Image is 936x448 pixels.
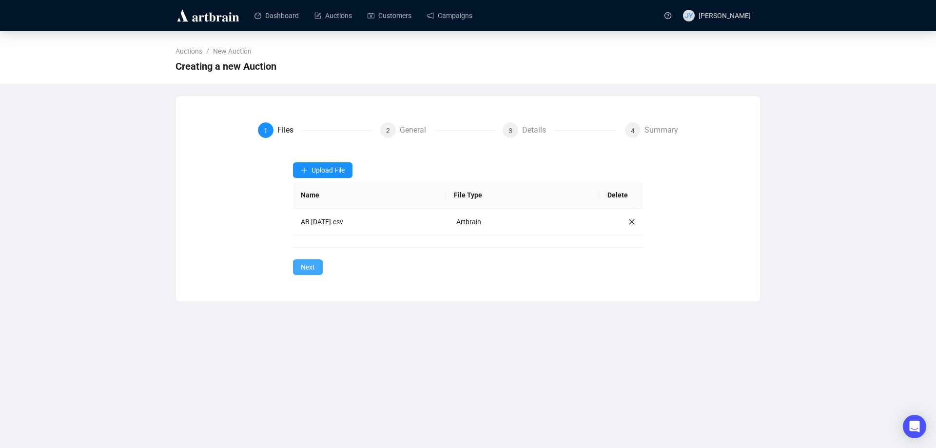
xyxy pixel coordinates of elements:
[293,209,448,235] td: AB [DATE].csv
[293,162,352,178] button: Upload File
[312,166,345,174] span: Upload File
[631,127,635,135] span: 4
[175,58,276,74] span: Creating a new Auction
[400,122,434,138] div: General
[699,12,751,19] span: [PERSON_NAME]
[664,12,671,19] span: question-circle
[625,122,678,138] div: 4Summary
[293,182,446,209] th: Name
[599,182,636,209] th: Delete
[254,3,299,28] a: Dashboard
[301,262,315,273] span: Next
[206,46,209,57] li: /
[522,122,554,138] div: Details
[685,10,693,21] span: JY
[446,182,599,209] th: File Type
[258,122,372,138] div: 1Files
[508,127,512,135] span: 3
[628,218,635,225] span: close
[174,46,204,57] a: Auctions
[903,415,926,438] div: Open Intercom Messenger
[301,167,308,174] span: plus
[314,3,352,28] a: Auctions
[644,122,678,138] div: Summary
[427,3,472,28] a: Campaigns
[380,122,495,138] div: 2General
[175,8,241,23] img: logo
[264,127,268,135] span: 1
[456,218,481,226] span: Artbrain
[368,3,411,28] a: Customers
[293,259,323,275] button: Next
[277,122,301,138] div: Files
[503,122,617,138] div: 3Details
[211,46,253,57] a: New Auction
[386,127,390,135] span: 2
